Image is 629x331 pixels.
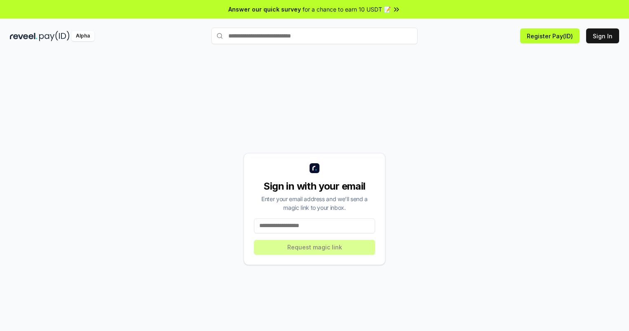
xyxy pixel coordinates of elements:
span: for a chance to earn 10 USDT 📝 [303,5,391,14]
img: logo_small [310,163,319,173]
img: reveel_dark [10,31,38,41]
button: Register Pay(ID) [520,28,580,43]
div: Sign in with your email [254,180,375,193]
button: Sign In [586,28,619,43]
div: Alpha [71,31,94,41]
span: Answer our quick survey [228,5,301,14]
div: Enter your email address and we’ll send a magic link to your inbox. [254,195,375,212]
img: pay_id [39,31,70,41]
